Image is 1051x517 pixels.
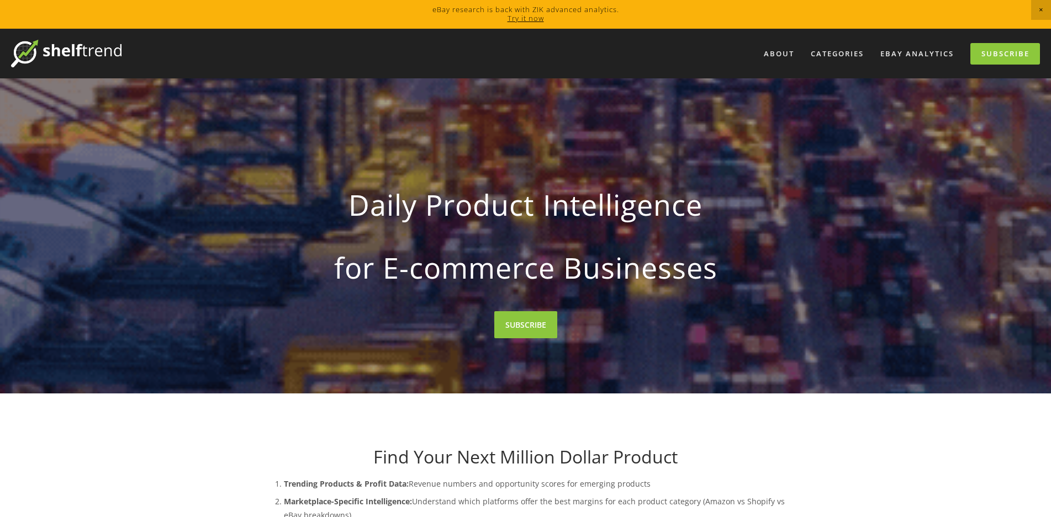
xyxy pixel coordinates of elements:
h1: Find Your Next Million Dollar Product [262,446,790,467]
strong: Marketplace-Specific Intelligence: [284,496,412,507]
strong: for E-commerce Businesses [279,242,772,294]
a: About [757,45,801,63]
div: Categories [804,45,871,63]
img: ShelfTrend [11,40,122,67]
a: eBay Analytics [873,45,961,63]
strong: Trending Products & Profit Data: [284,478,409,489]
a: Subscribe [970,43,1040,65]
strong: Daily Product Intelligence [279,179,772,231]
p: Revenue numbers and opportunity scores for emerging products [284,477,790,491]
a: Try it now [508,13,544,23]
a: SUBSCRIBE [494,311,557,338]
